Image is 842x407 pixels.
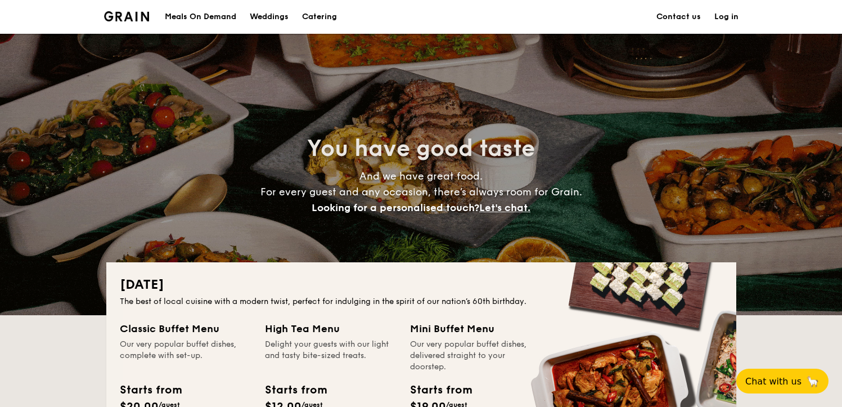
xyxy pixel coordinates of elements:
[307,135,535,162] span: You have good taste
[479,202,530,214] span: Let's chat.
[265,321,397,337] div: High Tea Menu
[265,382,326,399] div: Starts from
[120,339,251,373] div: Our very popular buffet dishes, complete with set-up.
[736,369,829,393] button: Chat with us🦙
[120,296,723,307] div: The best of local cuisine with a modern twist, perfect for indulging in the spirit of our nation’...
[745,376,802,387] span: Chat with us
[104,11,150,21] a: Logotype
[265,339,397,373] div: Delight your guests with our light and tasty bite-sized treats.
[312,202,479,214] span: Looking for a personalised touch?
[410,321,542,337] div: Mini Buffet Menu
[104,11,150,21] img: Grain
[410,382,471,399] div: Starts from
[120,382,181,399] div: Starts from
[120,276,723,294] h2: [DATE]
[260,170,582,214] span: And we have great food. For every guest and any occasion, there’s always room for Grain.
[120,321,251,337] div: Classic Buffet Menu
[806,375,820,388] span: 🦙
[410,339,542,373] div: Our very popular buffet dishes, delivered straight to your doorstep.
